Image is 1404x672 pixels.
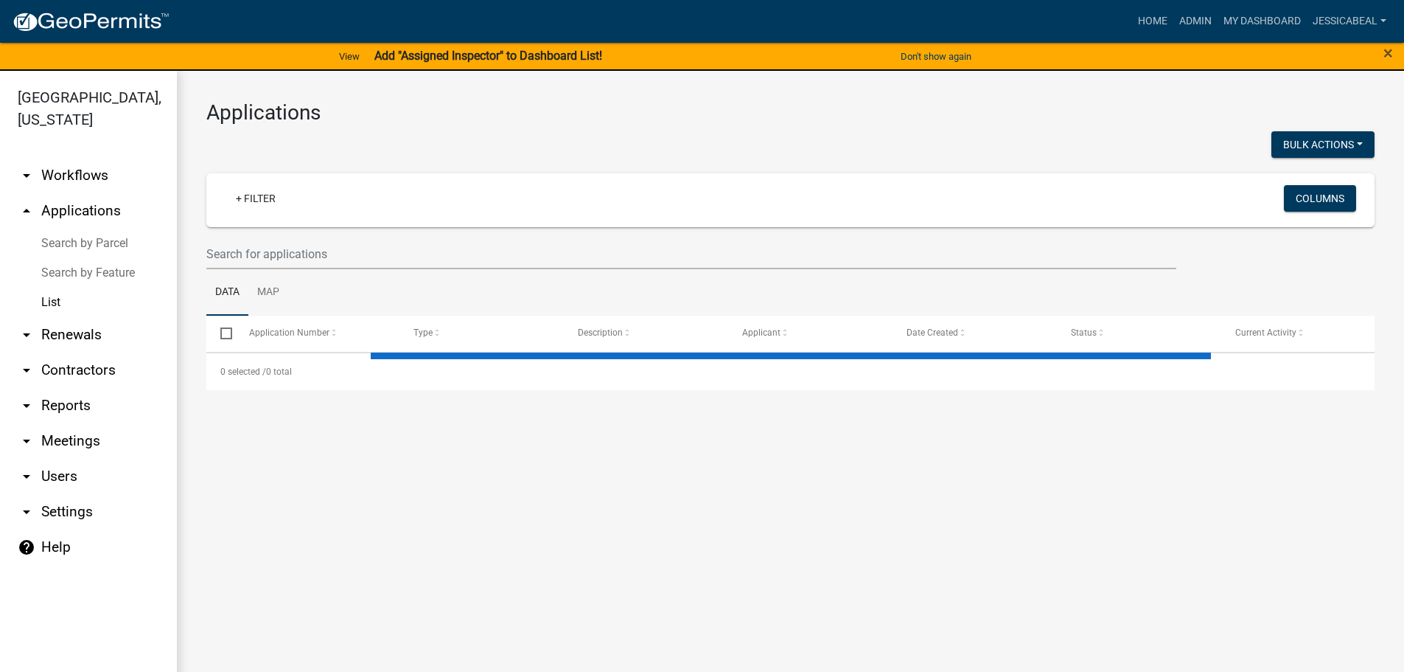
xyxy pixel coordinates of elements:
[1271,131,1375,158] button: Bulk Actions
[1307,7,1392,35] a: JessicaBeal
[1132,7,1173,35] a: Home
[234,316,399,351] datatable-header-cell: Application Number
[413,328,433,338] span: Type
[206,239,1176,269] input: Search for applications
[18,326,35,344] i: arrow_drop_down
[1235,328,1296,338] span: Current Activity
[206,100,1375,125] h3: Applications
[206,353,1375,390] div: 0 total
[333,44,366,69] a: View
[1284,185,1356,212] button: Columns
[895,44,977,69] button: Don't show again
[742,328,780,338] span: Applicant
[248,269,288,316] a: Map
[1173,7,1218,35] a: Admin
[1057,316,1221,351] datatable-header-cell: Status
[374,49,602,63] strong: Add "Assigned Inspector" to Dashboard List!
[18,202,35,220] i: arrow_drop_up
[1383,44,1393,62] button: Close
[1218,7,1307,35] a: My Dashboard
[893,316,1057,351] datatable-header-cell: Date Created
[18,468,35,485] i: arrow_drop_down
[1071,328,1097,338] span: Status
[206,316,234,351] datatable-header-cell: Select
[1383,43,1393,63] span: ×
[564,316,728,351] datatable-header-cell: Description
[18,432,35,450] i: arrow_drop_down
[907,328,958,338] span: Date Created
[220,367,266,377] span: 0 selected /
[224,185,287,212] a: + Filter
[18,167,35,184] i: arrow_drop_down
[18,361,35,379] i: arrow_drop_down
[18,503,35,521] i: arrow_drop_down
[18,538,35,556] i: help
[578,328,623,338] span: Description
[1221,316,1386,351] datatable-header-cell: Current Activity
[18,397,35,415] i: arrow_drop_down
[728,316,893,351] datatable-header-cell: Applicant
[399,316,563,351] datatable-header-cell: Type
[249,328,329,338] span: Application Number
[206,269,248,316] a: Data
